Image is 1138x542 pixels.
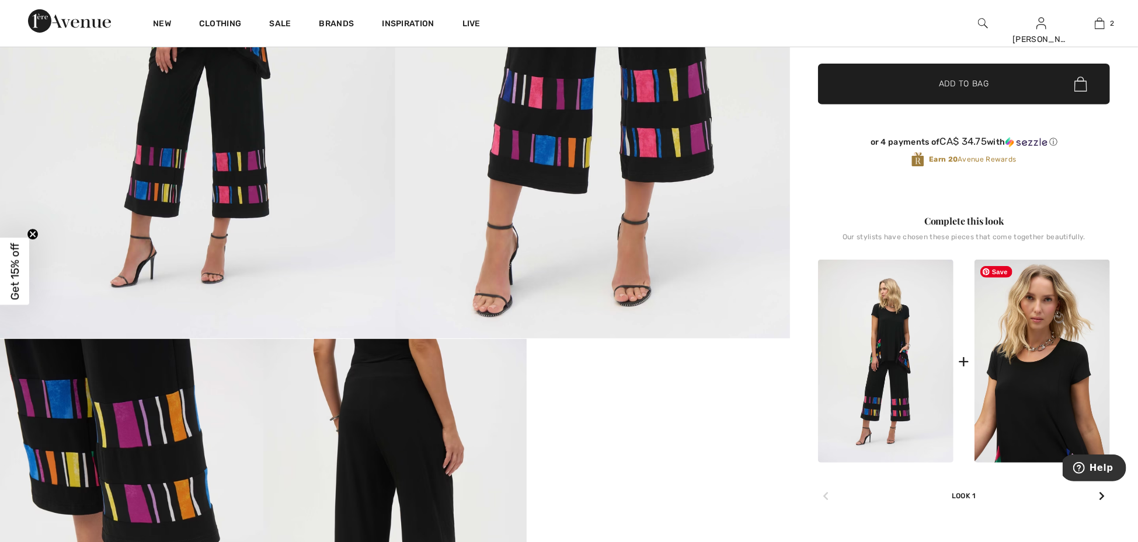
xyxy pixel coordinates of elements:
div: Our stylists have chosen these pieces that come together beautifully. [818,233,1110,250]
a: New [153,19,171,31]
a: Live [462,18,481,30]
a: Brands [319,19,354,31]
div: Look 1 [818,463,1110,501]
img: Bag.svg [1074,76,1087,92]
div: or 4 payments ofCA$ 34.75withSezzle Click to learn more about Sezzle [818,136,1110,152]
a: Clothing [199,19,241,31]
img: search the website [978,16,988,30]
iframe: Opens a widget where you can find more information [1063,454,1126,484]
div: or 4 payments of with [818,136,1110,148]
video: Your browser does not support the video tag. [527,339,790,471]
div: [PERSON_NAME] [1012,33,1070,46]
span: Inspiration [382,19,434,31]
span: Avenue Rewards [929,154,1016,165]
span: Add to Bag [939,78,989,90]
span: CA$ 34.75 [940,135,987,147]
div: Complete this look [818,214,1110,228]
strong: Earn 20 [929,155,958,163]
button: Close teaser [27,228,39,240]
img: Avenue Rewards [911,152,924,167]
div: + [958,348,969,375]
a: Sale [269,19,291,31]
img: Sezzle [1005,137,1047,148]
span: 2 [1111,18,1115,29]
img: My Info [1036,16,1046,30]
a: 2 [1071,16,1128,30]
span: Get 15% off [8,243,22,300]
button: Add to Bag [818,64,1110,104]
img: Cropped Striped Wide-Leg Trousers Style 252051 [818,260,953,463]
span: Save [980,266,1012,278]
img: 1ère Avenue [28,9,111,33]
img: Casual Color-Blocked Pullover Style 252054 [975,260,1110,463]
a: Sign In [1036,18,1046,29]
img: My Bag [1095,16,1105,30]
